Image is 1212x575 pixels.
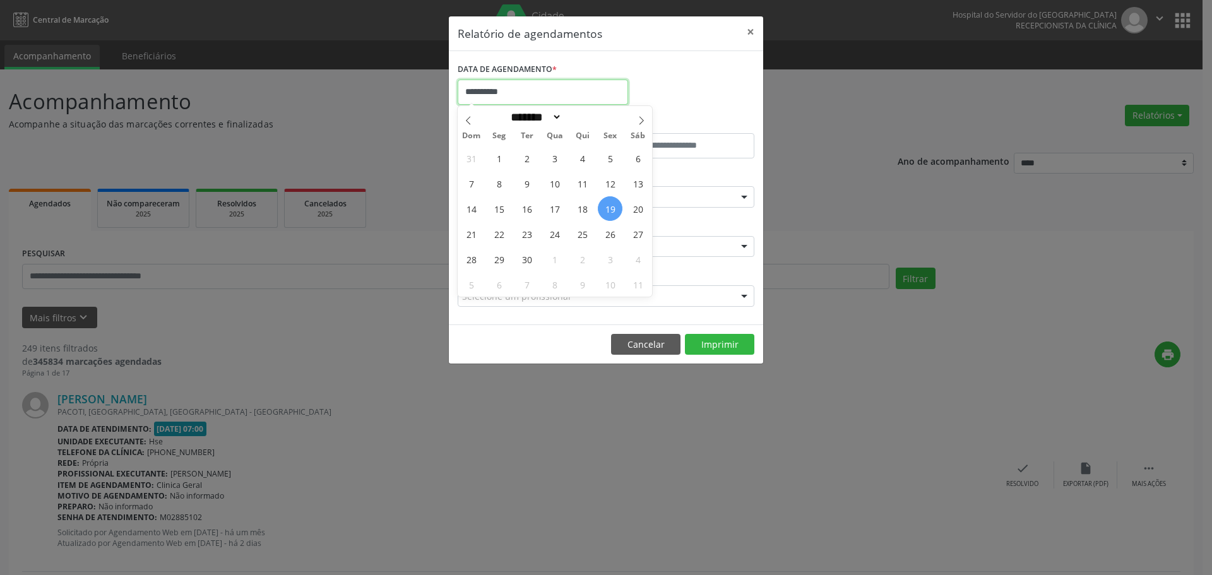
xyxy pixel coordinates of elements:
[570,222,595,246] span: Setembro 25, 2025
[487,222,511,246] span: Setembro 22, 2025
[738,16,763,47] button: Close
[598,146,622,170] span: Setembro 5, 2025
[462,290,571,303] span: Selecione um profissional
[562,110,603,124] input: Year
[458,25,602,42] h5: Relatório de agendamentos
[542,247,567,271] span: Outubro 1, 2025
[542,272,567,297] span: Outubro 8, 2025
[487,146,511,170] span: Setembro 1, 2025
[513,132,541,140] span: Ter
[542,171,567,196] span: Setembro 10, 2025
[459,146,484,170] span: Agosto 31, 2025
[458,132,485,140] span: Dom
[514,272,539,297] span: Outubro 7, 2025
[626,146,650,170] span: Setembro 6, 2025
[626,222,650,246] span: Setembro 27, 2025
[626,196,650,221] span: Setembro 20, 2025
[626,171,650,196] span: Setembro 13, 2025
[506,110,562,124] select: Month
[459,247,484,271] span: Setembro 28, 2025
[487,171,511,196] span: Setembro 8, 2025
[485,132,513,140] span: Seg
[570,171,595,196] span: Setembro 11, 2025
[598,171,622,196] span: Setembro 12, 2025
[569,132,597,140] span: Qui
[598,247,622,271] span: Outubro 3, 2025
[514,171,539,196] span: Setembro 9, 2025
[459,272,484,297] span: Outubro 5, 2025
[570,247,595,271] span: Outubro 2, 2025
[487,196,511,221] span: Setembro 15, 2025
[514,247,539,271] span: Setembro 30, 2025
[597,132,624,140] span: Sex
[626,272,650,297] span: Outubro 11, 2025
[459,171,484,196] span: Setembro 7, 2025
[542,196,567,221] span: Setembro 17, 2025
[570,146,595,170] span: Setembro 4, 2025
[458,60,557,80] label: DATA DE AGENDAMENTO
[609,114,754,133] label: ATÉ
[598,222,622,246] span: Setembro 26, 2025
[459,222,484,246] span: Setembro 21, 2025
[487,272,511,297] span: Outubro 6, 2025
[542,222,567,246] span: Setembro 24, 2025
[459,196,484,221] span: Setembro 14, 2025
[541,132,569,140] span: Qua
[685,334,754,355] button: Imprimir
[626,247,650,271] span: Outubro 4, 2025
[598,196,622,221] span: Setembro 19, 2025
[514,196,539,221] span: Setembro 16, 2025
[598,272,622,297] span: Outubro 10, 2025
[542,146,567,170] span: Setembro 3, 2025
[570,272,595,297] span: Outubro 9, 2025
[570,196,595,221] span: Setembro 18, 2025
[611,334,680,355] button: Cancelar
[487,247,511,271] span: Setembro 29, 2025
[624,132,652,140] span: Sáb
[514,146,539,170] span: Setembro 2, 2025
[514,222,539,246] span: Setembro 23, 2025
